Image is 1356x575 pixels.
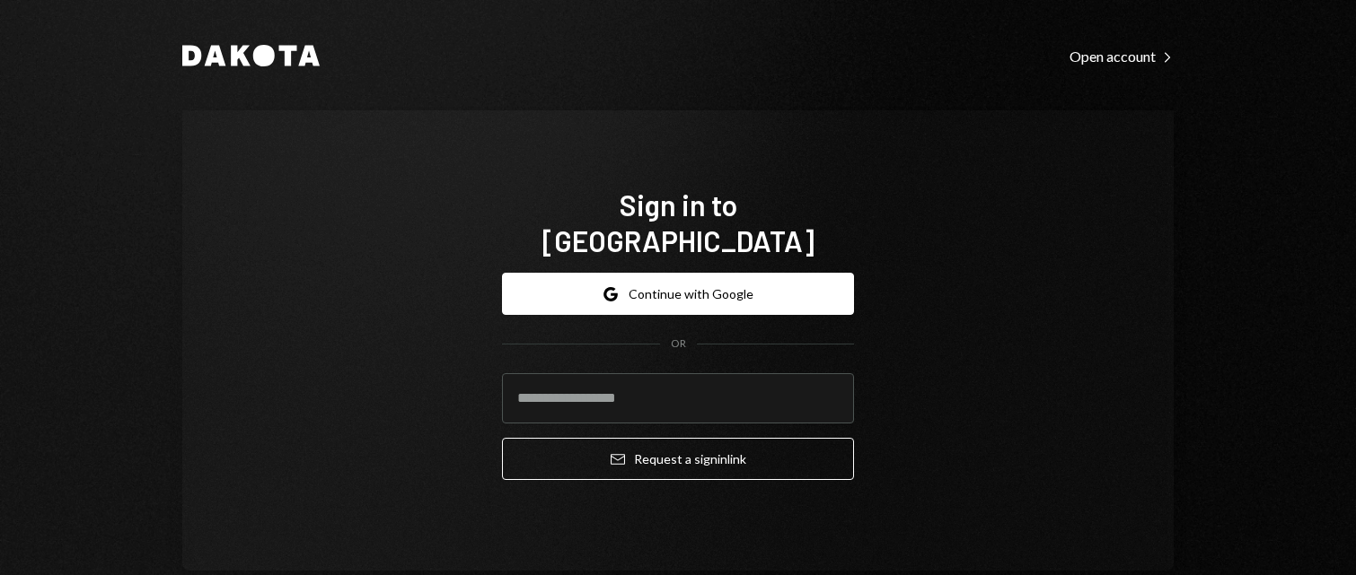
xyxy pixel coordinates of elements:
a: Open account [1070,46,1174,65]
button: Request a signinlink [502,438,854,480]
button: Continue with Google [502,273,854,315]
h1: Sign in to [GEOGRAPHIC_DATA] [502,187,854,258]
div: OR [671,336,686,352]
div: Open account [1070,48,1174,65]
